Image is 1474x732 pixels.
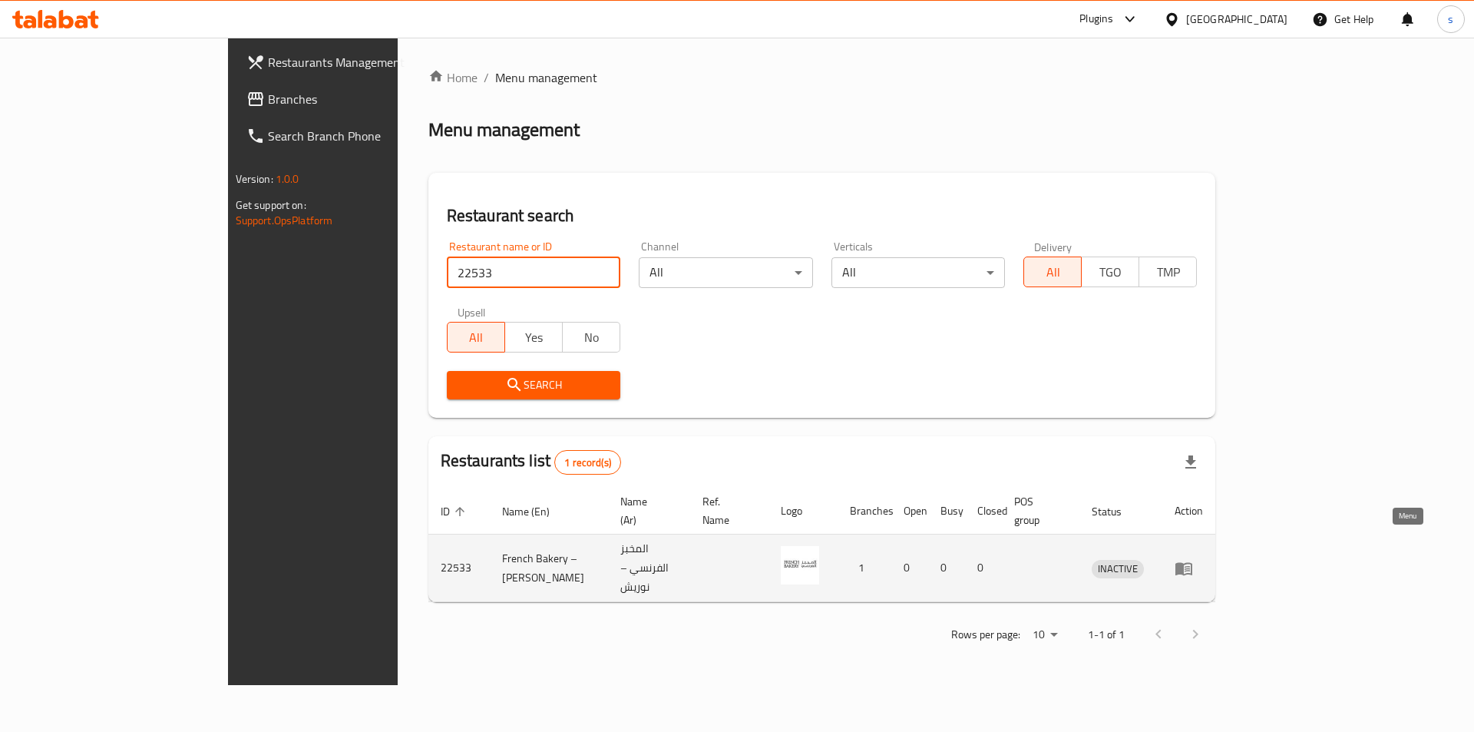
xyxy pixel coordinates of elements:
[639,257,812,288] div: All
[928,535,965,602] td: 0
[1172,444,1209,481] div: Export file
[268,53,462,71] span: Restaurants Management
[447,322,505,353] button: All
[562,322,620,353] button: No
[276,169,299,189] span: 1.0.0
[768,488,838,535] th: Logo
[554,450,621,475] div: Total records count
[484,68,489,87] li: /
[928,488,965,535] th: Busy
[781,546,819,585] img: French Bakery – Nourish
[951,625,1020,644] p: Rows per page:
[965,535,1002,602] td: 0
[1081,257,1139,287] button: TGO
[447,257,620,288] input: Search for restaurant name or ID..
[1139,257,1197,287] button: TMP
[1034,241,1072,252] label: Delivery
[236,210,333,230] a: Support.OpsPlatform
[428,118,580,142] h2: Menu management
[1448,11,1453,28] span: s
[504,322,563,353] button: Yes
[454,326,499,349] span: All
[1088,625,1125,644] p: 1-1 of 1
[459,376,608,395] span: Search
[1026,624,1063,647] div: Rows per page:
[502,502,570,521] span: Name (En)
[891,535,928,602] td: 0
[1092,560,1144,578] span: INACTIVE
[620,492,672,529] span: Name (Ar)
[1162,488,1215,535] th: Action
[831,257,1005,288] div: All
[1145,261,1191,283] span: TMP
[511,326,557,349] span: Yes
[1092,560,1144,578] div: INACTIVE
[234,81,474,118] a: Branches
[1088,261,1133,283] span: TGO
[441,502,470,521] span: ID
[1030,261,1076,283] span: All
[569,326,614,349] span: No
[555,455,620,470] span: 1 record(s)
[447,371,620,399] button: Search
[838,488,891,535] th: Branches
[1186,11,1287,28] div: [GEOGRAPHIC_DATA]
[1092,502,1142,521] span: Status
[1079,10,1113,28] div: Plugins
[965,488,1002,535] th: Closed
[447,204,1198,227] h2: Restaurant search
[268,127,462,145] span: Search Branch Phone
[234,118,474,154] a: Search Branch Phone
[236,195,306,215] span: Get support on:
[1014,492,1061,529] span: POS group
[428,68,1216,87] nav: breadcrumb
[236,169,273,189] span: Version:
[495,68,597,87] span: Menu management
[428,488,1216,602] table: enhanced table
[234,44,474,81] a: Restaurants Management
[891,488,928,535] th: Open
[268,90,462,108] span: Branches
[441,449,621,475] h2: Restaurants list
[838,535,891,602] td: 1
[608,535,690,602] td: المخبز الفرنسي – نوريش
[458,306,486,317] label: Upsell
[702,492,751,529] span: Ref. Name
[490,535,608,602] td: French Bakery – [PERSON_NAME]
[1023,257,1082,287] button: All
